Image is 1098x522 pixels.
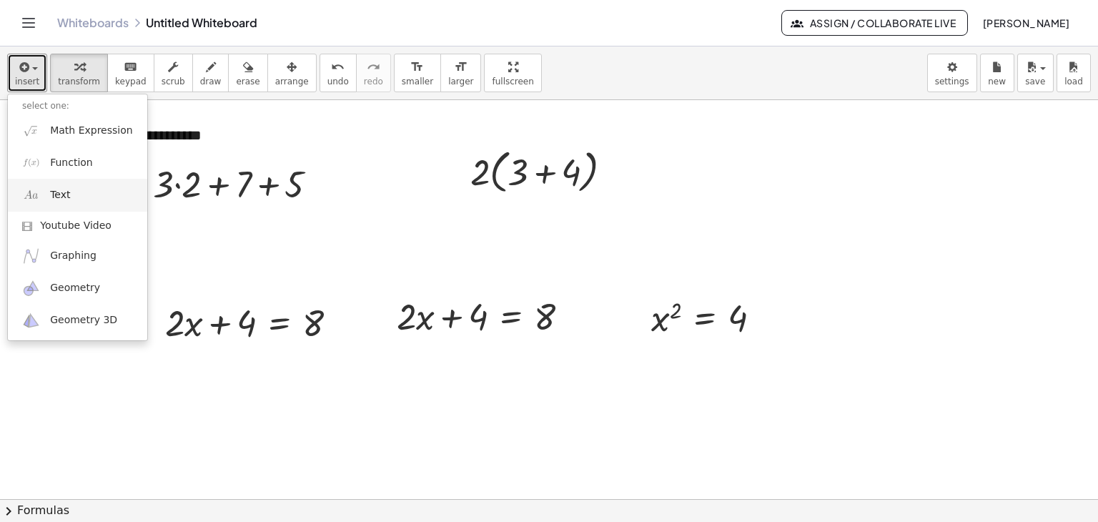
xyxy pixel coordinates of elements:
li: select one: [8,98,147,114]
span: scrub [162,77,185,87]
span: draw [200,77,222,87]
span: Youtube Video [40,219,112,233]
span: transform [58,77,100,87]
span: redo [364,77,383,87]
button: Toggle navigation [17,11,40,34]
span: Assign / Collaborate Live [793,16,956,29]
img: ggb-graphing.svg [22,247,40,265]
span: Graphing [50,249,97,263]
button: settings [927,54,977,92]
i: redo [367,59,380,76]
span: new [988,77,1006,87]
button: draw [192,54,229,92]
img: ggb-geometry.svg [22,280,40,297]
img: ggb-3d.svg [22,312,40,330]
img: f_x.png [22,154,40,172]
span: Geometry [50,281,100,295]
span: undo [327,77,349,87]
button: arrange [267,54,317,92]
img: sqrt_x.png [22,122,40,139]
span: load [1064,77,1083,87]
button: redoredo [356,54,391,92]
button: save [1017,54,1054,92]
span: fullscreen [492,77,533,87]
i: format_size [454,59,468,76]
i: format_size [410,59,424,76]
button: keyboardkeypad [107,54,154,92]
span: keypad [115,77,147,87]
button: undoundo [320,54,357,92]
button: format_sizelarger [440,54,481,92]
span: insert [15,77,39,87]
i: undo [331,59,345,76]
button: erase [228,54,267,92]
span: larger [448,77,473,87]
button: [PERSON_NAME] [971,10,1081,36]
span: Math Expression [50,124,132,138]
a: Geometry 3D [8,305,147,337]
a: Youtube Video [8,212,147,240]
a: Geometry [8,272,147,305]
button: transform [50,54,108,92]
a: Whiteboards [57,16,129,30]
button: new [980,54,1014,92]
button: format_sizesmaller [394,54,441,92]
a: Graphing [8,240,147,272]
span: Function [50,156,93,170]
span: save [1025,77,1045,87]
img: Aa.png [22,186,40,204]
span: arrange [275,77,309,87]
button: load [1057,54,1091,92]
span: Geometry 3D [50,313,117,328]
span: settings [935,77,969,87]
i: keyboard [124,59,137,76]
button: fullscreen [484,54,541,92]
button: Assign / Collaborate Live [781,10,968,36]
a: Math Expression [8,114,147,147]
button: insert [7,54,47,92]
span: Text [50,188,70,202]
button: scrub [154,54,193,92]
a: Function [8,147,147,179]
span: smaller [402,77,433,87]
a: Text [8,179,147,211]
span: erase [236,77,259,87]
span: [PERSON_NAME] [982,16,1069,29]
